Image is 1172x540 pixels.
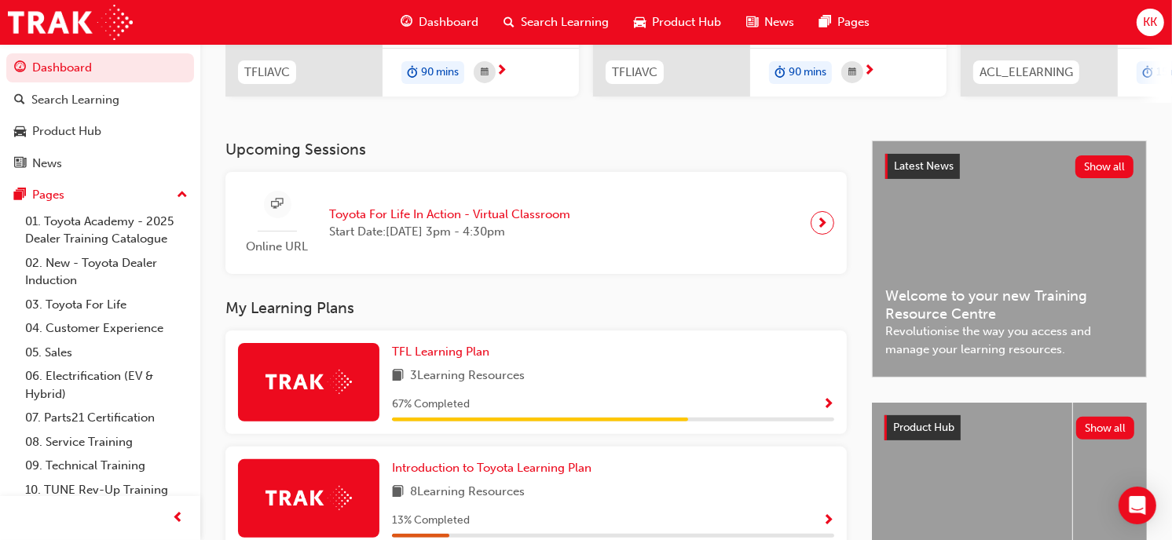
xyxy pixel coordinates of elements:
h3: Upcoming Sessions [225,140,847,159]
span: 90 mins [789,64,826,82]
span: 3 Learning Resources [410,367,525,386]
span: Show Progress [822,514,834,528]
span: Revolutionise the way you access and manage your learning resources. [885,323,1134,358]
span: sessionType_ONLINE_URL-icon [272,195,284,214]
span: prev-icon [173,509,185,528]
span: Introduction to Toyota Learning Plan [392,461,591,475]
a: news-iconNews [734,6,807,38]
span: guage-icon [14,61,26,75]
button: KK [1137,9,1164,36]
span: duration-icon [407,63,418,83]
span: Toyota For Life In Action - Virtual Classroom [329,206,570,224]
a: 08. Service Training [19,430,194,454]
span: news-icon [746,13,758,32]
a: 09. Technical Training [19,454,194,478]
span: news-icon [14,157,26,171]
button: Show all [1075,155,1134,178]
span: News [764,13,794,31]
button: Show all [1076,417,1135,440]
span: next-icon [496,64,507,78]
span: car-icon [14,125,26,139]
span: Latest News [894,159,954,173]
span: guage-icon [401,13,412,32]
span: KK [1143,13,1157,31]
span: Pages [837,13,870,31]
span: calendar-icon [848,63,856,82]
a: Online URLToyota For Life In Action - Virtual ClassroomStart Date:[DATE] 3pm - 4:30pm [238,184,834,262]
h3: My Learning Plans [225,299,847,317]
span: Product Hub [893,421,954,434]
img: Trak [8,5,133,40]
a: 04. Customer Experience [19,316,194,341]
a: Product Hub [6,117,194,146]
span: duration-icon [775,63,786,83]
span: Start Date: [DATE] 3pm - 4:30pm [329,223,570,241]
span: TFLIAVC [612,64,657,82]
span: 8 Learning Resources [410,483,525,502]
div: Pages [32,186,64,204]
span: next-icon [863,64,875,78]
a: guage-iconDashboard [388,6,491,38]
span: search-icon [14,93,25,108]
a: Product HubShow all [884,415,1134,440]
a: Latest NewsShow allWelcome to your new Training Resource CentreRevolutionise the way you access a... [872,140,1147,378]
a: 07. Parts21 Certification [19,406,194,430]
span: duration-icon [1142,63,1153,83]
span: Product Hub [652,13,721,31]
span: search-icon [504,13,515,32]
a: search-iconSearch Learning [491,6,621,38]
button: DashboardSearch LearningProduct HubNews [6,50,194,181]
span: calendar-icon [481,63,489,82]
span: Online URL [238,238,317,256]
span: pages-icon [14,188,26,202]
a: car-iconProduct Hub [621,6,734,38]
span: next-icon [817,212,829,234]
img: Trak [266,370,352,394]
a: Latest NewsShow all [885,154,1134,179]
a: 01. Toyota Academy - 2025 Dealer Training Catalogue [19,210,194,251]
span: book-icon [392,367,404,386]
a: Introduction to Toyota Learning Plan [392,459,598,477]
button: Pages [6,181,194,210]
span: ACL_ELEARNING [980,64,1073,82]
span: Show Progress [822,398,834,412]
span: TFLIAVC [244,64,290,82]
div: News [32,155,62,173]
span: car-icon [634,13,646,32]
span: Search Learning [521,13,609,31]
span: Dashboard [419,13,478,31]
button: Show Progress [822,395,834,414]
a: pages-iconPages [807,6,882,38]
div: Product Hub [32,122,101,140]
a: Search Learning [6,86,194,115]
a: News [6,149,194,178]
div: Search Learning [31,91,119,109]
a: Dashboard [6,53,194,82]
span: Welcome to your new Training Resource Centre [885,287,1134,323]
a: 05. Sales [19,341,194,365]
a: 02. New - Toyota Dealer Induction [19,251,194,293]
span: pages-icon [819,13,831,32]
span: 67 % Completed [392,396,470,414]
div: Open Intercom Messenger [1119,487,1156,524]
a: 10. TUNE Rev-Up Training [19,478,194,502]
a: TFL Learning Plan [392,343,496,361]
span: TFL Learning Plan [392,345,489,359]
img: Trak [266,486,352,510]
span: 13 % Completed [392,512,470,530]
a: 03. Toyota For Life [19,293,194,317]
button: Show Progress [822,511,834,531]
a: 06. Electrification (EV & Hybrid) [19,364,194,406]
span: book-icon [392,483,404,502]
span: up-icon [177,185,188,206]
span: 90 mins [421,64,459,82]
